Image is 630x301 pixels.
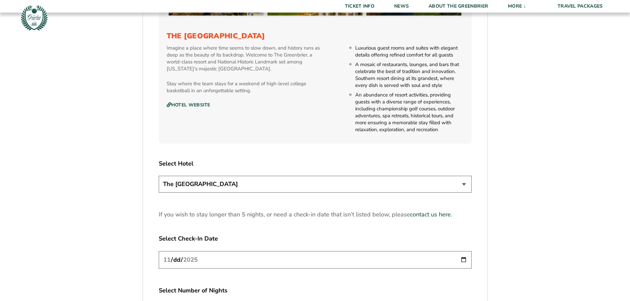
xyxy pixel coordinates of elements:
p: Stay where the team stays for a weekend of high-level college basketball in an unforgettable sett... [167,80,325,94]
p: If you wish to stay longer than 5 nights, or need a check-in date that isn’t listed below, please . [159,210,472,219]
li: An abundance of resort activities, providing guests with a diverse range of experiences, includin... [355,92,463,133]
li: Luxurious guest rooms and suites with elegant details offering refined comfort for all guests [355,45,463,58]
a: contact us here [410,210,451,219]
a: Hotel Website [167,102,210,108]
li: A mosaic of restaurants, lounges, and bars that celebrate the best of tradition and innovation. S... [355,61,463,89]
label: Select Number of Nights [159,286,472,295]
label: Select Check-In Date [159,235,472,243]
img: Greenbrier Tip-Off [20,3,49,32]
h3: The [GEOGRAPHIC_DATA] [167,32,464,40]
label: Select Hotel [159,160,472,168]
p: Imagine a place where time seems to slow down, and history runs as deep as the beauty of its back... [167,45,325,72]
